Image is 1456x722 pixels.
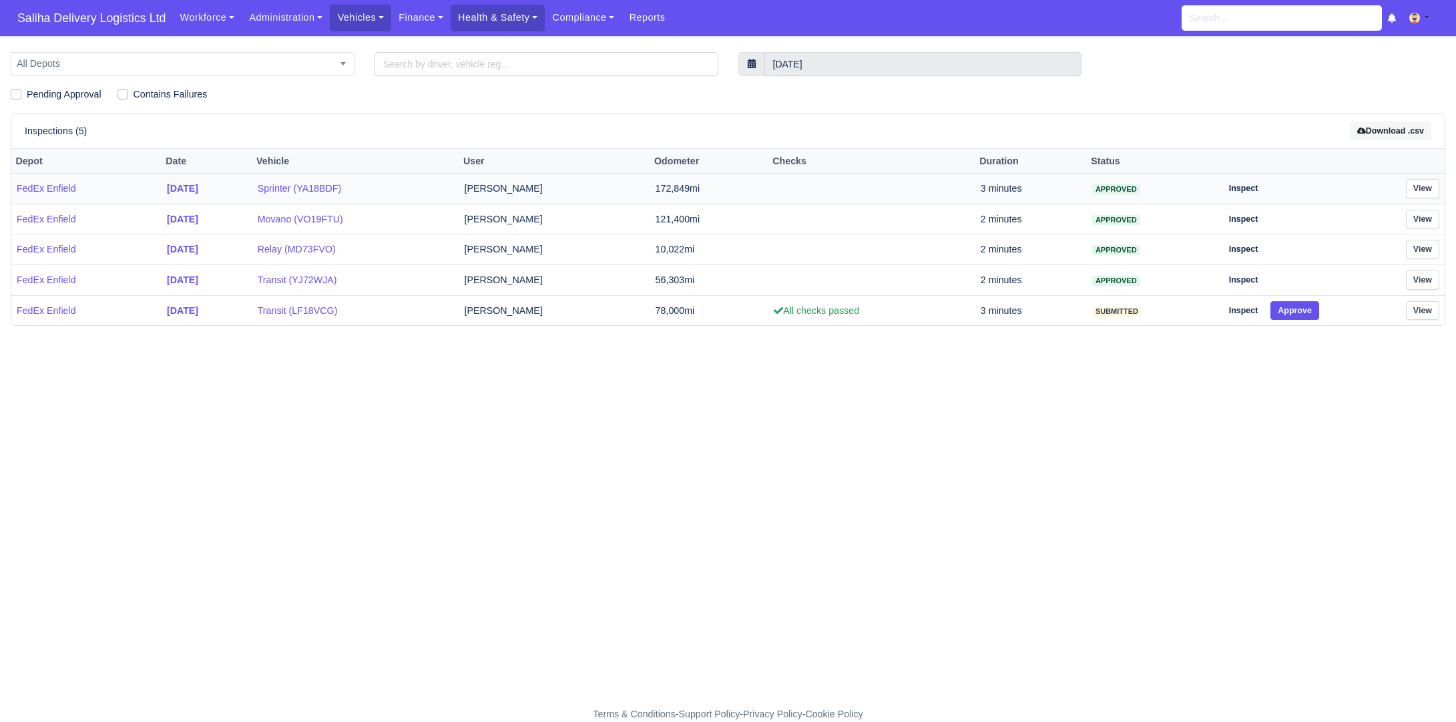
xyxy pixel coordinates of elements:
strong: [DATE] [167,244,198,254]
span: All checks passed [774,305,859,316]
td: 3 minutes [975,295,1087,325]
input: Search by driver, vehicle reg... [375,52,718,76]
a: FedEx Enfield [17,212,156,227]
a: Compliance [545,5,622,31]
td: 2 minutes [975,204,1087,234]
span: All Depots [11,52,354,75]
td: 2 minutes [975,265,1087,296]
td: 10,022mi [650,234,768,265]
span: approved [1092,276,1140,286]
a: Transit (LF18VCG) [258,303,454,319]
th: User [459,149,650,174]
a: Relay (MD73FVO) [258,242,454,257]
a: Sprinter (YA18BDF) [258,181,454,196]
button: Download .csv [1350,122,1431,141]
td: 172,849mi [650,174,768,204]
th: Odometer [650,149,768,174]
a: Health & Safety [451,5,545,31]
a: Inspect [1222,301,1266,321]
label: Contains Failures [134,87,208,102]
a: View [1406,301,1439,321]
a: FedEx Enfield [17,181,156,196]
a: Support Policy [679,709,740,719]
a: Workforce [172,5,242,31]
a: FedEx Enfield [17,242,156,257]
a: Transit (YJ72WJA) [258,273,454,288]
span: approved [1092,184,1140,194]
a: Reports [622,5,672,31]
a: Saliha Delivery Logistics Ltd [11,5,172,31]
span: All Depots [11,55,354,72]
a: Cookie Policy [805,709,863,719]
h6: Inspections (5) [25,126,87,137]
a: Finance [391,5,451,31]
th: Status [1087,149,1216,174]
th: Depot [11,149,162,174]
a: FedEx Enfield [17,303,156,319]
a: Administration [242,5,330,31]
a: Inspect [1222,179,1266,198]
th: Checks [768,149,975,174]
td: 56,303mi [650,265,768,296]
span: approved [1092,245,1140,255]
a: Privacy Policy [743,709,802,719]
a: Movano (VO19FTU) [258,212,454,227]
a: [DATE] [167,242,247,257]
a: Vehicles [330,5,391,31]
td: [PERSON_NAME] [459,295,650,325]
td: [PERSON_NAME] [459,204,650,234]
button: Approve [1270,301,1319,321]
a: Terms & Conditions [593,709,675,719]
a: FedEx Enfield [17,273,156,288]
a: View [1406,270,1439,290]
td: 3 minutes [975,174,1087,204]
a: [DATE] [167,181,247,196]
span: submitted [1092,307,1142,317]
span: approved [1092,215,1140,225]
div: - - - [348,707,1109,722]
a: View [1406,210,1439,229]
td: 2 minutes [975,234,1087,265]
iframe: Chat Widget [1216,568,1456,722]
a: Inspect [1222,240,1266,259]
td: 78,000mi [650,295,768,325]
a: View [1406,240,1439,259]
a: [DATE] [167,212,247,227]
th: Vehicle [252,149,459,174]
a: View [1406,179,1439,198]
strong: [DATE] [167,183,198,194]
a: [DATE] [167,303,247,319]
strong: [DATE] [167,214,198,224]
th: Date [162,149,252,174]
td: [PERSON_NAME] [459,174,650,204]
strong: [DATE] [167,275,198,285]
a: [DATE] [167,273,247,288]
td: 121,400mi [650,204,768,234]
label: Pending Approval [27,87,101,102]
a: Inspect [1222,210,1266,229]
strong: [DATE] [167,305,198,316]
input: Search... [1182,5,1382,31]
td: [PERSON_NAME] [459,265,650,296]
a: Inspect [1222,270,1266,290]
td: [PERSON_NAME] [459,234,650,265]
th: Duration [975,149,1087,174]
